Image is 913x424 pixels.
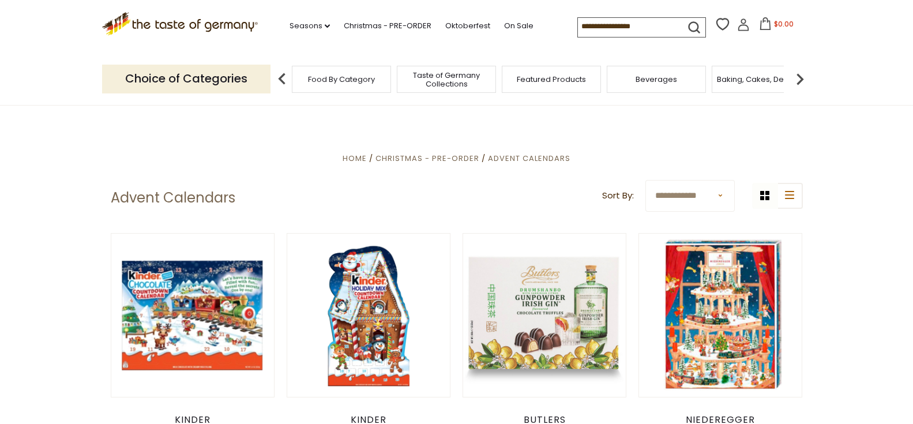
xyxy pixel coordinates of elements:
[308,75,375,84] a: Food By Category
[344,20,431,32] a: Christmas - PRE-ORDER
[517,75,586,84] a: Featured Products
[602,189,634,203] label: Sort By:
[788,67,811,91] img: next arrow
[639,234,802,397] img: Niederegger
[774,19,794,29] span: $0.00
[111,234,275,397] img: Kinder
[102,65,270,93] p: Choice of Categories
[636,75,677,84] a: Beverages
[375,153,479,164] a: Christmas - PRE-ORDER
[504,20,533,32] a: On Sale
[290,20,330,32] a: Seasons
[717,75,806,84] a: Baking, Cakes, Desserts
[445,20,490,32] a: Oktoberfest
[111,189,235,207] h1: Advent Calendars
[752,17,801,35] button: $0.00
[488,153,570,164] a: Advent Calendars
[400,71,493,88] a: Taste of Germany Collections
[343,153,367,164] a: Home
[463,234,626,397] img: Butlers
[287,234,450,397] img: Kinder
[270,67,294,91] img: previous arrow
